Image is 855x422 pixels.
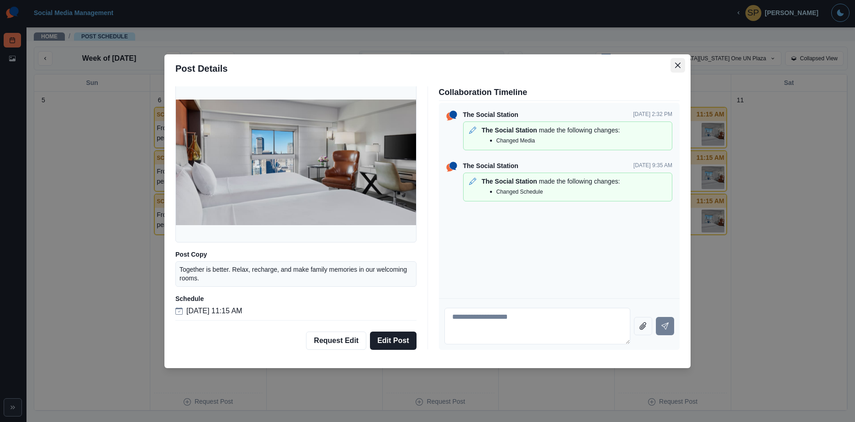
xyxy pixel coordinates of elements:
[186,306,242,316] p: [DATE] 11:15 AM
[444,108,459,123] img: ssLogoSVG.f144a2481ffb055bcdd00c89108cbcb7.svg
[175,294,417,304] p: Schedule
[656,317,674,335] button: Send message
[670,58,685,73] button: Close
[370,332,416,350] button: Edit Post
[463,110,518,120] p: The Social Station
[444,159,459,174] img: ssLogoSVG.f144a2481ffb055bcdd00c89108cbcb7.svg
[482,177,537,186] p: The Social Station
[175,250,417,259] p: Post Copy
[463,161,518,171] p: The Social Station
[633,161,672,171] p: [DATE] 9:35 AM
[496,137,535,145] p: Changed Media
[179,265,412,283] p: Together is better. Relax, recharge, and make family memories in our welcoming rooms.
[306,332,366,350] button: Request Edit
[539,177,620,186] p: made the following changes:
[164,54,691,83] header: Post Details
[539,126,620,135] p: made the following changes:
[439,86,680,99] p: Collaboration Timeline
[176,100,416,225] img: mjyuxufle4vppbn2dzi1
[496,188,543,196] p: Changed Schedule
[633,110,672,120] p: [DATE] 2:32 PM
[482,126,537,135] p: The Social Station
[634,317,652,335] button: Attach file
